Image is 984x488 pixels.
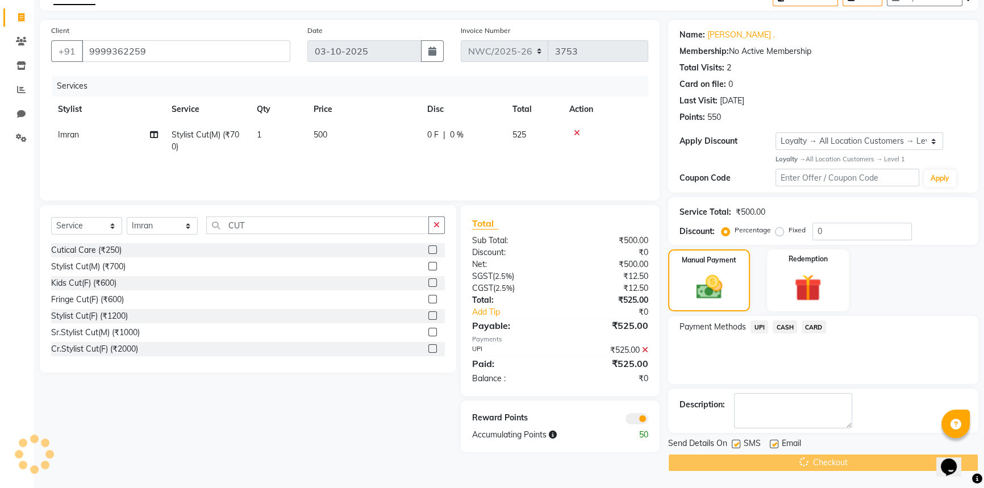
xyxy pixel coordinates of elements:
[775,169,919,186] input: Enter Offer / Coupon Code
[560,247,657,258] div: ₹0
[464,282,560,294] div: ( )
[51,327,140,339] div: Sr.Stylist Cut(M) (₹1000)
[512,130,526,140] span: 525
[679,62,724,74] div: Total Visits:
[464,306,577,318] a: Add Tip
[250,97,307,122] th: Qty
[58,130,79,140] span: Imran
[464,258,560,270] div: Net:
[51,26,69,36] label: Client
[420,97,506,122] th: Disc
[464,429,609,441] div: Accumulating Points
[560,357,657,370] div: ₹525.00
[427,129,439,141] span: 0 F
[51,261,126,273] div: Stylist Cut(M) (₹700)
[307,26,323,36] label: Date
[257,130,261,140] span: 1
[679,45,729,57] div: Membership:
[560,235,657,247] div: ₹500.00
[679,206,731,218] div: Service Total:
[688,272,731,302] img: _cash.svg
[775,155,967,164] div: All Location Customers → Level 1
[936,443,973,477] iframe: chat widget
[744,437,761,452] span: SMS
[450,129,464,141] span: 0 %
[750,320,768,333] span: UPI
[464,294,560,306] div: Total:
[560,319,657,332] div: ₹525.00
[472,283,493,293] span: CGST
[707,111,721,123] div: 550
[51,40,83,62] button: +91
[560,344,657,356] div: ₹525.00
[679,111,705,123] div: Points:
[707,29,775,41] a: [PERSON_NAME] .
[679,321,746,333] span: Payment Methods
[668,437,727,452] span: Send Details On
[51,97,165,122] th: Stylist
[789,254,828,264] label: Redemption
[464,357,560,370] div: Paid:
[307,97,420,122] th: Price
[560,373,657,385] div: ₹0
[679,45,967,57] div: No Active Membership
[727,62,731,74] div: 2
[679,29,705,41] div: Name:
[51,277,116,289] div: Kids Cut(F) (₹600)
[52,76,657,97] div: Services
[782,437,801,452] span: Email
[461,26,510,36] label: Invoice Number
[472,271,493,281] span: SGST
[464,235,560,247] div: Sub Total:
[802,320,826,333] span: CARD
[924,170,956,187] button: Apply
[472,335,649,344] div: Payments
[464,319,560,332] div: Payable:
[495,283,512,293] span: 2.5%
[560,294,657,306] div: ₹525.00
[775,155,806,163] strong: Loyalty →
[51,343,138,355] div: Cr.Stylist Cut(F) (₹2000)
[464,373,560,385] div: Balance :
[720,95,744,107] div: [DATE]
[789,225,806,235] label: Fixed
[679,226,715,237] div: Discount:
[443,129,445,141] span: |
[464,412,560,424] div: Reward Points
[679,135,775,147] div: Apply Discount
[562,97,648,122] th: Action
[464,247,560,258] div: Discount:
[495,272,512,281] span: 2.5%
[464,344,560,356] div: UPI
[682,255,736,265] label: Manual Payment
[560,270,657,282] div: ₹12.50
[576,306,657,318] div: ₹0
[82,40,290,62] input: Search by Name/Mobile/Email/Code
[735,225,771,235] label: Percentage
[172,130,239,152] span: Stylist Cut(M) (₹700)
[679,399,725,411] div: Description:
[608,429,657,441] div: 50
[736,206,765,218] div: ₹500.00
[786,271,830,305] img: _gift.svg
[314,130,327,140] span: 500
[679,78,726,90] div: Card on file:
[679,172,775,184] div: Coupon Code
[51,244,122,256] div: Cutical Care (₹250)
[464,270,560,282] div: ( )
[51,294,124,306] div: Fringe Cut(F) (₹600)
[560,258,657,270] div: ₹500.00
[472,218,498,230] span: Total
[506,97,562,122] th: Total
[560,282,657,294] div: ₹12.50
[51,310,128,322] div: Stylist Cut(F) (₹1200)
[165,97,250,122] th: Service
[773,320,797,333] span: CASH
[206,216,429,234] input: Search or Scan
[679,95,718,107] div: Last Visit:
[728,78,733,90] div: 0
